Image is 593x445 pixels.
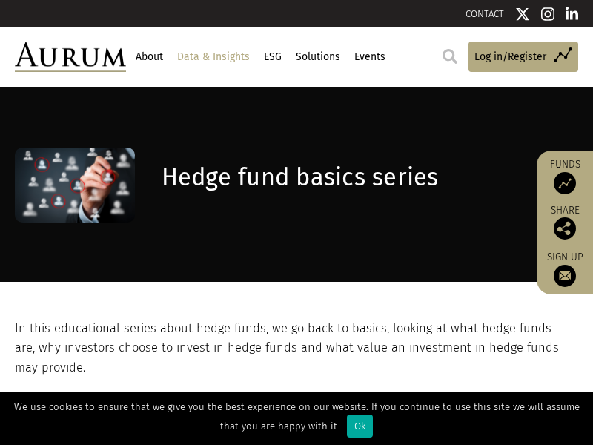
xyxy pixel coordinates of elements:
a: Sign up [544,251,586,287]
a: CONTACT [466,8,504,19]
a: Log in/Register [468,42,578,72]
img: Sign up to our newsletter [554,265,576,287]
div: Share [544,205,586,240]
a: Data & Insights [175,44,251,70]
div: Ok [347,415,373,438]
img: Aurum [15,42,126,73]
a: About [133,44,165,70]
p: In this educational series about hedge funds, we go back to basics, looking at what hedge funds a... [15,319,574,378]
img: search.svg [443,49,457,64]
a: Solutions [294,44,342,70]
img: Share this post [554,217,576,240]
img: Twitter icon [515,7,530,22]
a: Events [352,44,387,70]
h1: Hedge fund basics series [162,163,574,192]
a: ESG [262,44,283,70]
img: Access Funds [554,172,576,194]
img: Linkedin icon [566,7,579,22]
span: Log in/Register [474,49,546,65]
img: Instagram icon [541,7,554,22]
a: Funds [544,158,586,194]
